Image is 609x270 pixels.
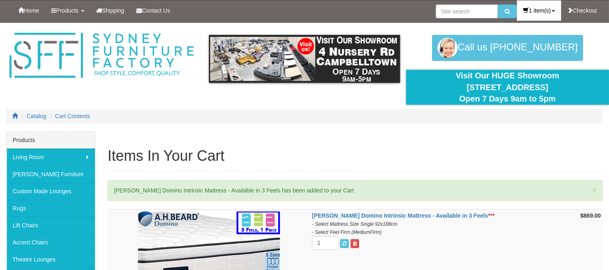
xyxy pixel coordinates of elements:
[6,149,95,166] a: Living Room
[436,4,498,18] input: Site search
[580,212,601,219] strong: $869.00
[6,234,95,251] a: Accent Chairs
[24,7,39,14] span: Home
[130,0,176,21] a: Contact Us
[102,7,125,14] span: Shipping
[6,132,95,149] div: Products
[561,0,603,21] a: Checkout
[592,186,597,194] button: ×
[45,0,90,21] a: Products
[312,229,381,235] i: - Select Feel Firm (MediumFirm)
[6,31,197,80] img: Sydney Furniture Factory
[312,221,397,227] i: - Select Mattress Size Single 92x188cm
[6,200,95,217] a: Rugs
[209,35,400,83] img: showroom.gif
[108,148,603,164] h1: Items In Your Cart
[312,212,488,219] a: [PERSON_NAME] Domino Intrinsic Mattress - Available in 3 Feels
[27,113,46,119] a: Catalog
[108,180,603,201] div: [PERSON_NAME] Domino Intrinsic Mattress - Available in 3 Feels has been added to your Cart
[6,166,95,183] a: [PERSON_NAME] Furniture
[412,70,603,105] div: Visit Our HUGE Showroom [STREET_ADDRESS] Open 7 Days 9am to 5pm
[56,7,78,14] span: Products
[55,113,90,119] a: Cart Contents
[142,7,170,14] span: Contact Us
[90,0,131,21] a: Shipping
[6,183,95,200] a: Custom Made Lounges
[517,0,561,21] a: 1 item(s)
[6,217,95,234] a: Lift Chairs
[12,0,45,21] a: Home
[6,251,95,268] a: Theatre Lounges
